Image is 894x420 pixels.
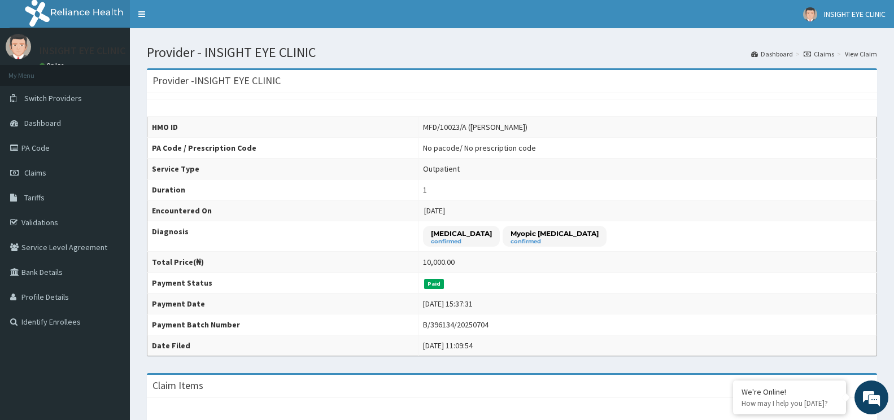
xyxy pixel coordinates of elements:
th: Payment Batch Number [147,314,418,335]
th: HMO ID [147,117,418,138]
div: 1 [423,184,427,195]
div: Outpatient [423,163,460,174]
span: [DATE] [424,205,445,216]
a: View Claim [845,49,877,59]
div: [DATE] 11:09:54 [423,340,473,351]
th: Payment Date [147,294,418,314]
th: Date Filed [147,335,418,356]
span: Switch Providers [24,93,82,103]
img: User Image [6,34,31,59]
th: Duration [147,180,418,200]
p: INSIGHT EYE CLINIC [40,46,125,56]
p: Myopic [MEDICAL_DATA] [511,229,599,238]
th: Encountered On [147,200,418,221]
th: Payment Status [147,273,418,294]
img: User Image [803,7,817,21]
small: confirmed [511,239,599,244]
th: PA Code / Prescription Code [147,138,418,159]
th: Service Type [147,159,418,180]
div: 10,000.00 [423,256,455,268]
a: Dashboard [751,49,793,59]
span: Dashboard [24,118,61,128]
h3: Claim Items [152,380,203,391]
span: Paid [424,279,444,289]
a: Online [40,62,67,69]
th: Diagnosis [147,221,418,252]
div: [DATE] 15:37:31 [423,298,473,309]
p: [MEDICAL_DATA] [431,229,492,238]
div: MFD/10023/A ([PERSON_NAME]) [423,121,527,133]
th: Total Price(₦) [147,252,418,273]
div: B/396134/20250704 [423,319,489,330]
span: Claims [24,168,46,178]
div: We're Online! [742,387,838,397]
small: confirmed [431,239,492,244]
div: No pacode / No prescription code [423,142,536,154]
a: Claims [804,49,834,59]
p: How may I help you today? [742,399,838,408]
h1: Provider - INSIGHT EYE CLINIC [147,45,877,60]
h3: Provider - INSIGHT EYE CLINIC [152,76,281,86]
span: INSIGHT EYE CLINIC [824,9,886,19]
span: Tariffs [24,193,45,203]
